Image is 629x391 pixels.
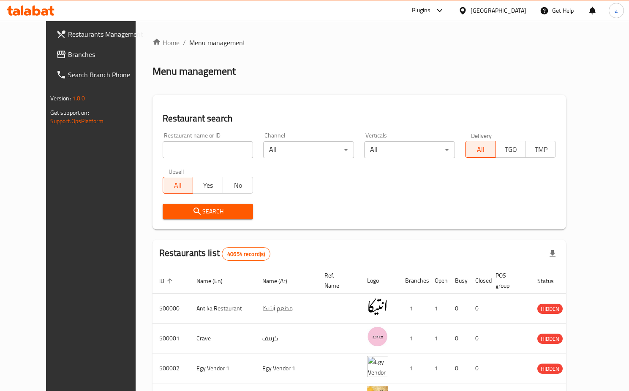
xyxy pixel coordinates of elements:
[496,270,520,291] span: POS group
[465,141,496,158] button: All
[183,38,186,48] li: /
[152,65,236,78] h2: Menu management
[189,38,245,48] span: Menu management
[542,244,563,264] div: Export file
[448,353,468,383] td: 0
[537,304,563,314] span: HIDDEN
[196,276,234,286] span: Name (En)
[159,247,271,261] h2: Restaurants list
[398,324,428,353] td: 1
[226,179,250,191] span: No
[49,24,151,44] a: Restaurants Management
[163,112,556,125] h2: Restaurant search
[468,353,489,383] td: 0
[190,353,256,383] td: Egy Vendor 1
[152,38,180,48] a: Home
[324,270,350,291] span: Ref. Name
[367,296,388,317] img: Antika Restaurant
[223,177,253,194] button: No
[152,353,190,383] td: 500002
[256,324,318,353] td: كرييف
[196,179,220,191] span: Yes
[428,324,448,353] td: 1
[428,294,448,324] td: 1
[398,268,428,294] th: Branches
[190,324,256,353] td: Crave
[496,141,526,158] button: TGO
[152,294,190,324] td: 500000
[256,294,318,324] td: مطعم أنتيكا
[222,250,270,258] span: 40654 record(s)
[448,294,468,324] td: 0
[190,294,256,324] td: Antika Restaurant
[68,29,144,39] span: Restaurants Management
[364,141,455,158] div: All
[152,38,566,48] nav: breadcrumb
[398,294,428,324] td: 1
[499,143,523,156] span: TGO
[169,168,184,174] label: Upsell
[68,70,144,80] span: Search Branch Phone
[537,276,565,286] span: Status
[49,65,151,85] a: Search Branch Phone
[428,353,448,383] td: 1
[537,334,563,344] span: HIDDEN
[428,268,448,294] th: Open
[72,93,85,104] span: 1.0.0
[398,353,428,383] td: 1
[526,141,556,158] button: TMP
[166,179,190,191] span: All
[360,268,398,294] th: Logo
[68,49,144,59] span: Branches
[537,364,563,374] span: HIDDEN
[50,93,71,104] span: Version:
[448,268,468,294] th: Busy
[152,324,190,353] td: 500001
[615,6,618,15] span: a
[193,177,223,194] button: Yes
[468,324,489,353] td: 0
[469,143,492,156] span: All
[471,132,492,138] label: Delivery
[468,268,489,294] th: Closed
[529,143,553,156] span: TMP
[50,107,89,118] span: Get support on:
[169,206,247,217] span: Search
[367,356,388,377] img: Egy Vendor 1
[412,5,430,16] div: Plugins
[222,247,270,261] div: Total records count
[471,6,526,15] div: [GEOGRAPHIC_DATA]
[163,177,193,194] button: All
[448,324,468,353] td: 0
[468,294,489,324] td: 0
[50,116,104,127] a: Support.OpsPlatform
[262,276,298,286] span: Name (Ar)
[163,141,253,158] input: Search for restaurant name or ID..
[159,276,175,286] span: ID
[263,141,354,158] div: All
[49,44,151,65] a: Branches
[256,353,318,383] td: Egy Vendor 1
[163,204,253,219] button: Search
[367,326,388,347] img: Crave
